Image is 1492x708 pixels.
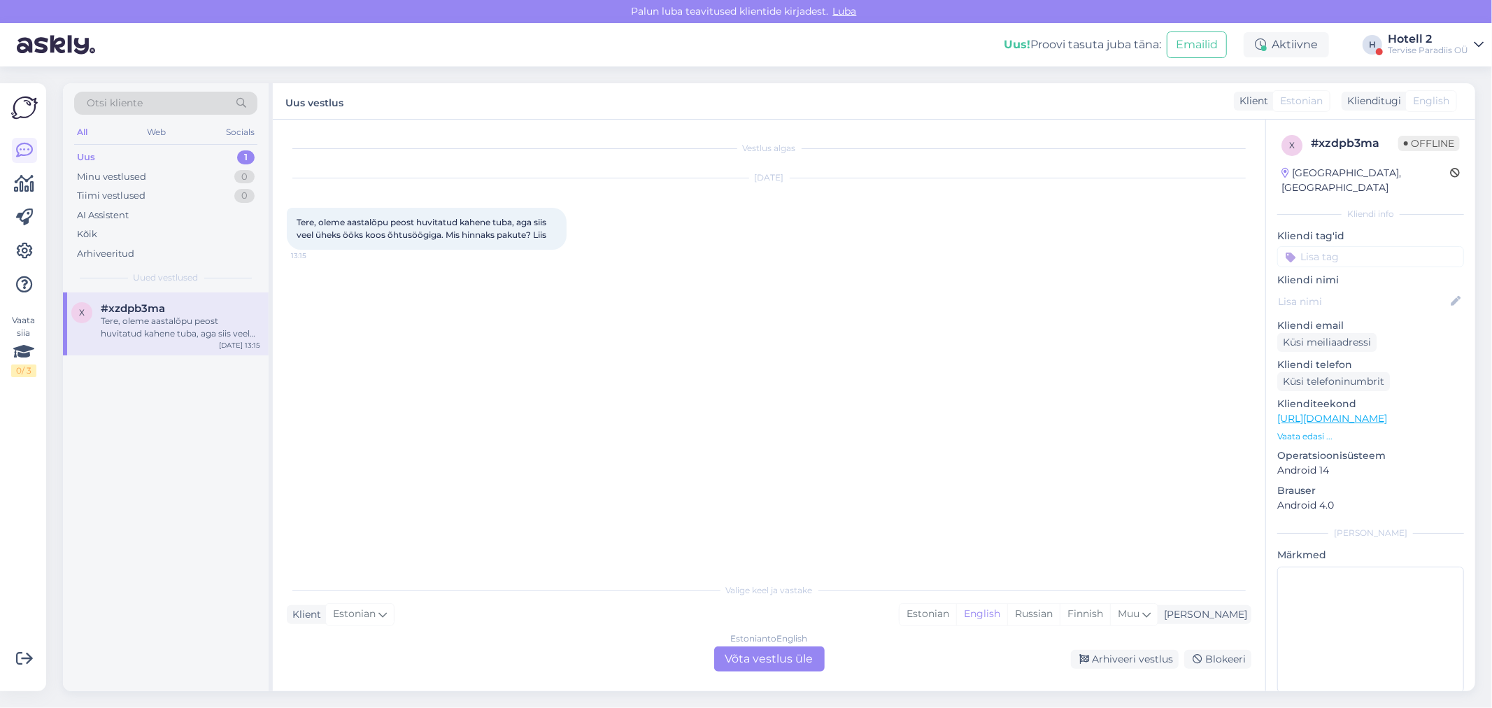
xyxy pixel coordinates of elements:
[1277,397,1464,411] p: Klienditeekond
[1277,448,1464,463] p: Operatsioonisüsteem
[74,123,90,141] div: All
[145,123,169,141] div: Web
[223,123,257,141] div: Socials
[77,227,97,241] div: Kõik
[234,189,255,203] div: 0
[1277,333,1377,352] div: Küsi meiliaadressi
[287,171,1251,184] div: [DATE]
[77,208,129,222] div: AI Assistent
[77,189,145,203] div: Tiimi vestlused
[1277,430,1464,443] p: Vaata edasi ...
[219,340,260,351] div: [DATE] 13:15
[1280,94,1323,108] span: Estonian
[1413,94,1449,108] span: English
[1388,34,1468,45] div: Hotell 2
[1277,246,1464,267] input: Lisa tag
[1277,483,1464,498] p: Brauser
[101,302,165,315] span: #xzdpb3ma
[291,250,343,261] span: 13:15
[77,170,146,184] div: Minu vestlused
[285,92,343,111] label: Uus vestlus
[1388,34,1484,56] a: Hotell 2Tervise Paradiis OÜ
[237,150,255,164] div: 1
[1071,650,1179,669] div: Arhiveeri vestlus
[134,271,199,284] span: Uued vestlused
[1158,607,1247,622] div: [PERSON_NAME]
[1277,229,1464,243] p: Kliendi tag'id
[1342,94,1401,108] div: Klienditugi
[1277,498,1464,513] p: Android 4.0
[1184,650,1251,669] div: Blokeeri
[101,315,260,340] div: Tere, oleme aastalõpu peost huvitatud kahene tuba, aga siis veel üheks ööks koos õhtusöögiga. Mis...
[1277,357,1464,372] p: Kliendi telefon
[1277,463,1464,478] p: Android 14
[1388,45,1468,56] div: Tervise Paradiis OÜ
[1278,294,1448,309] input: Lisa nimi
[297,217,548,240] span: Tere, oleme aastalõpu peost huvitatud kahene tuba, aga siis veel üheks ööks koos õhtusöögiga. Mis...
[1281,166,1450,195] div: [GEOGRAPHIC_DATA], [GEOGRAPHIC_DATA]
[1363,35,1382,55] div: H
[1277,548,1464,562] p: Märkmed
[79,307,85,318] span: x
[1311,135,1398,152] div: # xzdpb3ma
[1004,36,1161,53] div: Proovi tasuta juba täna:
[731,632,808,645] div: Estonian to English
[1277,412,1387,425] a: [URL][DOMAIN_NAME]
[1007,604,1060,625] div: Russian
[333,607,376,622] span: Estonian
[1118,607,1139,620] span: Muu
[77,247,134,261] div: Arhiveeritud
[1398,136,1460,151] span: Offline
[1167,31,1227,58] button: Emailid
[87,96,143,111] span: Otsi kliente
[77,150,95,164] div: Uus
[900,604,956,625] div: Estonian
[1277,527,1464,539] div: [PERSON_NAME]
[1004,38,1030,51] b: Uus!
[1244,32,1329,57] div: Aktiivne
[287,607,321,622] div: Klient
[11,314,36,377] div: Vaata siia
[287,142,1251,155] div: Vestlus algas
[1277,318,1464,333] p: Kliendi email
[234,170,255,184] div: 0
[829,5,861,17] span: Luba
[1277,208,1464,220] div: Kliendi info
[1289,140,1295,150] span: x
[1277,372,1390,391] div: Küsi telefoninumbrit
[11,364,36,377] div: 0 / 3
[1060,604,1110,625] div: Finnish
[714,646,825,672] div: Võta vestlus üle
[956,604,1007,625] div: English
[1234,94,1268,108] div: Klient
[1277,273,1464,288] p: Kliendi nimi
[287,584,1251,597] div: Valige keel ja vastake
[11,94,38,121] img: Askly Logo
